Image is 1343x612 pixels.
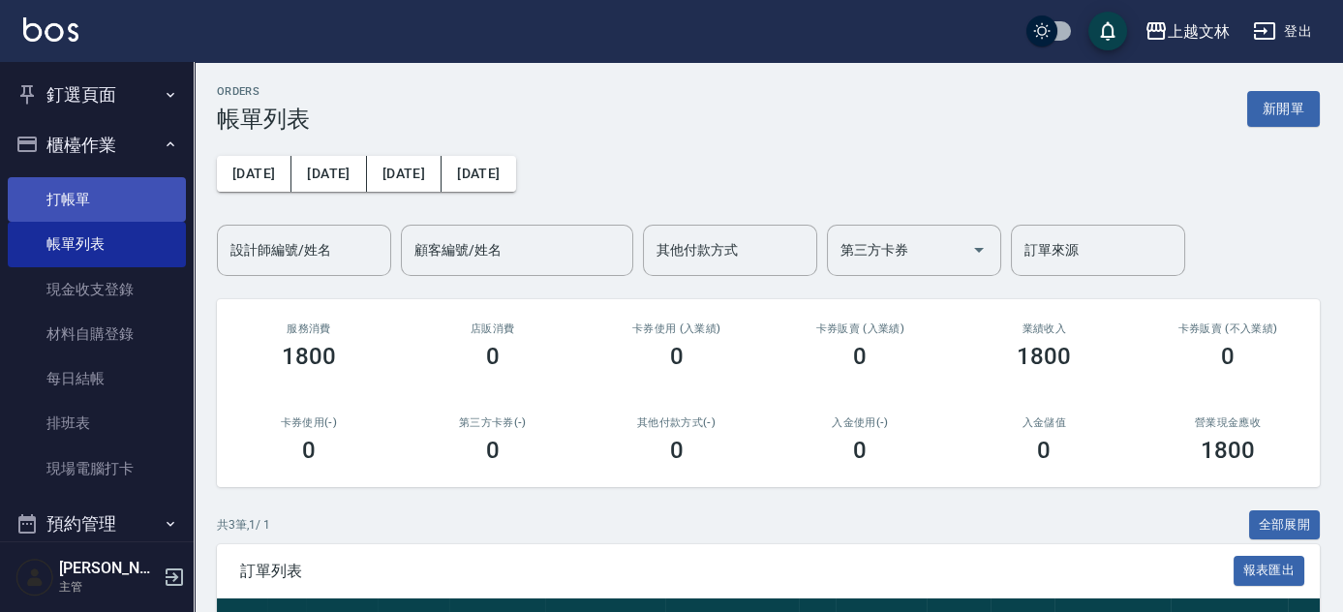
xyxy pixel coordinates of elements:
h3: 0 [853,437,867,464]
a: 材料自購登錄 [8,312,186,356]
span: 訂單列表 [240,562,1234,581]
a: 新開單 [1247,99,1320,117]
button: 預約管理 [8,499,186,549]
button: [DATE] [367,156,442,192]
p: 共 3 筆, 1 / 1 [217,516,270,534]
h3: 服務消費 [240,322,378,335]
a: 現場電腦打卡 [8,446,186,491]
h3: 帳單列表 [217,106,310,133]
h2: 卡券販賣 (不入業績) [1159,322,1297,335]
h2: 店販消費 [424,322,562,335]
h3: 0 [302,437,316,464]
a: 現金收支登錄 [8,267,186,312]
h2: 入金儲值 [975,416,1113,429]
h2: 業績收入 [975,322,1113,335]
button: 全部展開 [1249,510,1321,540]
button: 新開單 [1247,91,1320,127]
button: Open [963,234,994,265]
a: 每日結帳 [8,356,186,401]
h2: 營業現金應收 [1159,416,1297,429]
h3: 1800 [1017,343,1071,370]
h3: 0 [1037,437,1051,464]
h2: 第三方卡券(-) [424,416,562,429]
button: 櫃檯作業 [8,120,186,170]
button: 上越文林 [1137,12,1237,51]
h2: 入金使用(-) [791,416,929,429]
a: 帳單列表 [8,222,186,266]
h2: 其他付款方式(-) [608,416,746,429]
h3: 0 [1221,343,1235,370]
a: 排班表 [8,401,186,445]
button: save [1088,12,1127,50]
h2: 卡券販賣 (入業績) [791,322,929,335]
div: 上越文林 [1168,19,1230,44]
a: 打帳單 [8,177,186,222]
h3: 1800 [1201,437,1255,464]
h2: 卡券使用(-) [240,416,378,429]
h2: 卡券使用 (入業績) [608,322,746,335]
h3: 0 [670,343,684,370]
h3: 0 [486,437,500,464]
img: Person [15,558,54,597]
button: [DATE] [291,156,366,192]
button: 報表匯出 [1234,556,1305,586]
h3: 0 [853,343,867,370]
h5: [PERSON_NAME] [59,559,158,578]
h2: ORDERS [217,85,310,98]
button: 釘選頁面 [8,70,186,120]
button: [DATE] [442,156,515,192]
button: [DATE] [217,156,291,192]
h3: 0 [670,437,684,464]
p: 主管 [59,578,158,596]
h3: 1800 [282,343,336,370]
h3: 0 [486,343,500,370]
img: Logo [23,17,78,42]
a: 報表匯出 [1234,561,1305,579]
button: 登出 [1245,14,1320,49]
